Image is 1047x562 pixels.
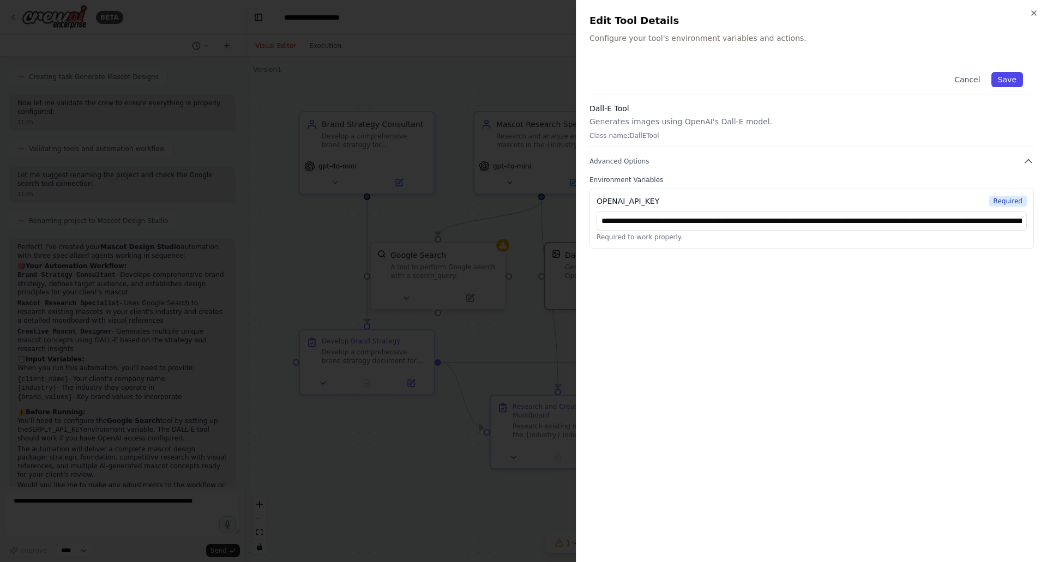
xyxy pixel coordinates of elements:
[589,157,649,166] span: Advanced Options
[589,176,1034,184] label: Environment Variables
[589,33,1034,44] p: Configure your tool's environment variables and actions.
[597,233,1027,241] p: Required to work properly.
[597,196,659,207] div: OPENAI_API_KEY
[589,156,1034,167] button: Advanced Options
[589,131,1034,140] p: Class name: DallETool
[589,103,1034,114] h3: Dall-E Tool
[989,196,1027,207] span: Required
[991,72,1023,87] button: Save
[948,72,986,87] button: Cancel
[589,116,1034,127] p: Generates images using OpenAI's Dall-E model.
[589,13,1034,28] h2: Edit Tool Details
